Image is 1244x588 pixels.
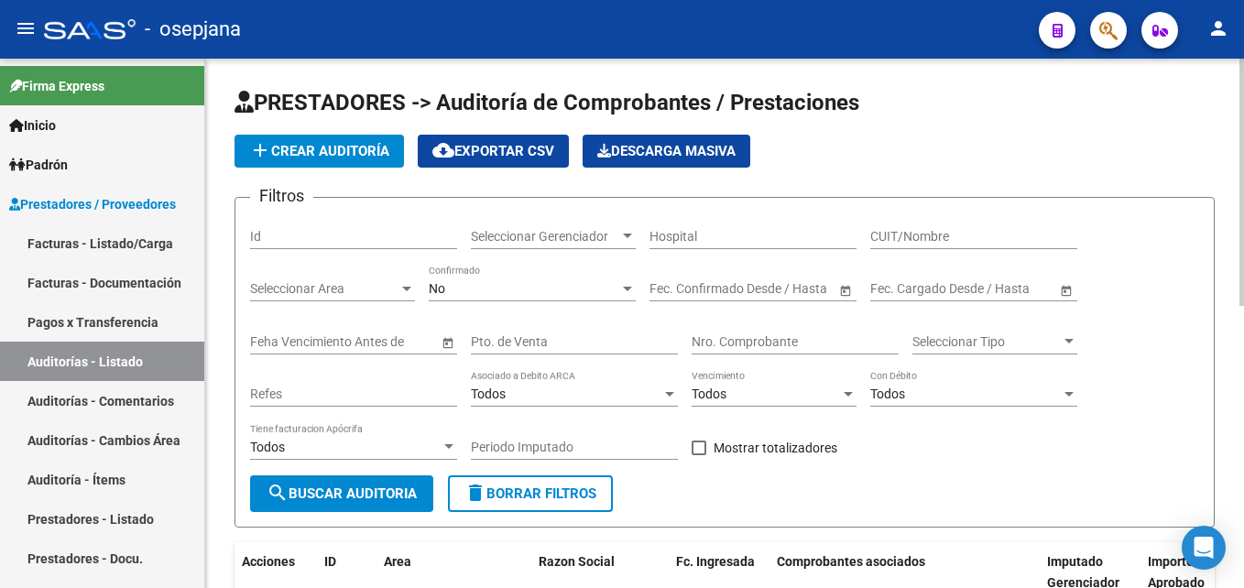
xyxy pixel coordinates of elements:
[384,554,411,569] span: Area
[464,485,596,502] span: Borrar Filtros
[267,485,417,502] span: Buscar Auditoria
[9,194,176,214] span: Prestadores / Proveedores
[438,332,457,352] button: Open calendar
[597,143,736,159] span: Descarga Masiva
[9,76,104,96] span: Firma Express
[835,280,855,299] button: Open calendar
[432,143,554,159] span: Exportar CSV
[676,554,755,569] span: Fc. Ingresada
[429,281,445,296] span: No
[583,135,750,168] button: Descarga Masiva
[432,139,454,161] mat-icon: cloud_download
[471,387,506,401] span: Todos
[250,475,433,512] button: Buscar Auditoria
[145,9,241,49] span: - osepjana
[464,482,486,504] mat-icon: delete
[249,139,271,161] mat-icon: add
[649,281,716,297] input: Fecha inicio
[324,554,336,569] span: ID
[583,135,750,168] app-download-masive: Descarga masiva de comprobantes (adjuntos)
[242,554,295,569] span: Acciones
[235,90,859,115] span: PRESTADORES -> Auditoría de Comprobantes / Prestaciones
[732,281,822,297] input: Fecha fin
[267,482,289,504] mat-icon: search
[714,437,837,459] span: Mostrar totalizadores
[15,17,37,39] mat-icon: menu
[1182,526,1226,570] div: Open Intercom Messenger
[418,135,569,168] button: Exportar CSV
[1056,280,1075,299] button: Open calendar
[870,387,905,401] span: Todos
[953,281,1042,297] input: Fecha fin
[539,554,615,569] span: Razon Social
[9,155,68,175] span: Padrón
[9,115,56,136] span: Inicio
[250,183,313,209] h3: Filtros
[1207,17,1229,39] mat-icon: person
[870,281,937,297] input: Fecha inicio
[448,475,613,512] button: Borrar Filtros
[692,387,726,401] span: Todos
[250,440,285,454] span: Todos
[235,135,404,168] button: Crear Auditoría
[249,143,389,159] span: Crear Auditoría
[777,554,925,569] span: Comprobantes asociados
[250,281,398,297] span: Seleccionar Area
[912,334,1061,350] span: Seleccionar Tipo
[471,229,619,245] span: Seleccionar Gerenciador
